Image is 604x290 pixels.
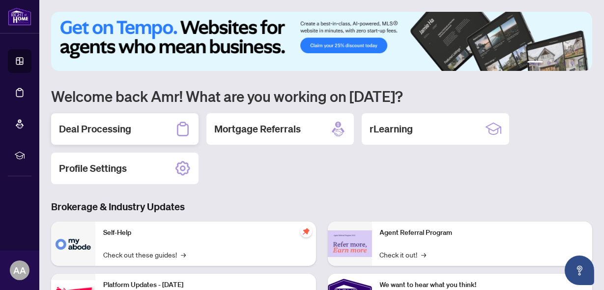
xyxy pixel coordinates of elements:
p: Agent Referral Program [380,227,585,238]
h2: Deal Processing [59,122,131,136]
button: 4 [563,61,567,65]
span: → [422,249,427,260]
button: 1 [527,61,543,65]
h2: Mortgage Referrals [214,122,301,136]
h2: rLearning [370,122,413,136]
h3: Brokerage & Industry Updates [51,200,592,214]
p: Self-Help [103,227,308,238]
button: 2 [547,61,551,65]
h1: Welcome back Amr! What are you working on [DATE]? [51,87,592,105]
a: Check it out!→ [380,249,427,260]
span: pushpin [300,226,312,237]
span: → [181,249,186,260]
h2: Profile Settings [59,161,127,175]
a: Check out these guides!→ [103,249,186,260]
img: Self-Help [51,222,95,266]
button: 3 [555,61,559,65]
span: AA [13,263,26,277]
img: logo [8,7,31,26]
img: Agent Referral Program [328,230,372,258]
button: Open asap [565,256,594,285]
button: 5 [571,61,575,65]
button: 6 [578,61,582,65]
img: Slide 0 [51,12,592,71]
